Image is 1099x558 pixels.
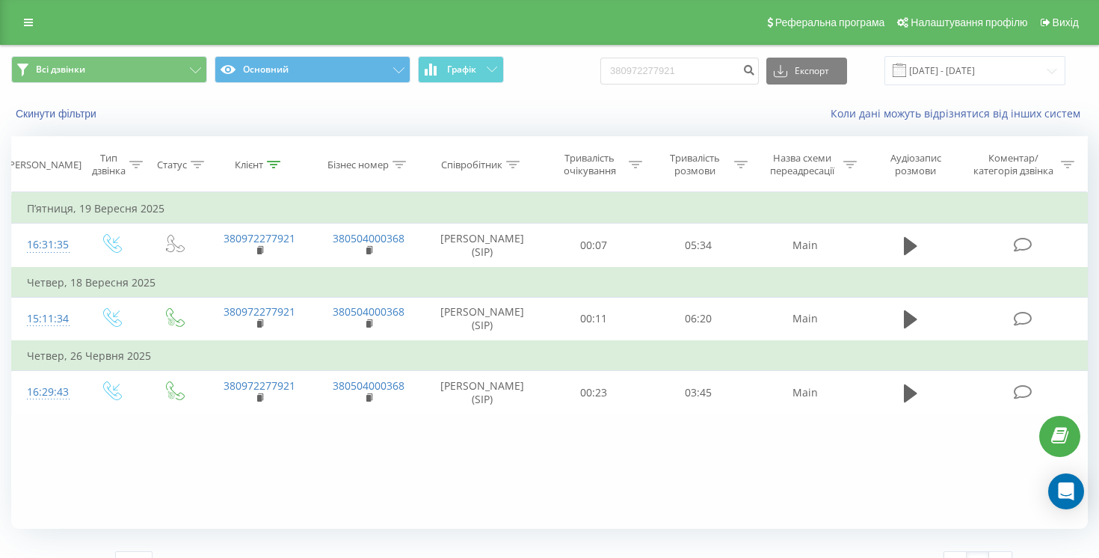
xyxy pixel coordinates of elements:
a: 380972277921 [224,378,295,393]
td: 05:34 [646,224,751,268]
div: 16:29:43 [27,378,64,407]
div: Коментар/категорія дзвінка [970,152,1057,177]
td: 06:20 [646,297,751,341]
span: Реферальна програма [775,16,885,28]
td: [PERSON_NAME] (SIP) [423,297,541,341]
span: Всі дзвінки [36,64,85,76]
td: Main [751,297,860,341]
a: Коли дані можуть відрізнятися вiд інших систем [831,106,1088,120]
td: П’ятниця, 19 Вересня 2025 [12,194,1088,224]
div: [PERSON_NAME] [6,159,81,171]
td: Main [751,371,860,414]
td: 03:45 [646,371,751,414]
span: Графік [447,64,476,75]
div: 15:11:34 [27,304,64,334]
a: 380504000368 [333,231,404,245]
div: Тривалість очікування [555,152,626,177]
button: Графік [418,56,504,83]
button: Основний [215,56,410,83]
td: [PERSON_NAME] (SIP) [423,371,541,414]
div: Бізнес номер [327,159,389,171]
td: 00:07 [541,224,645,268]
td: 00:23 [541,371,645,414]
td: [PERSON_NAME] (SIP) [423,224,541,268]
div: Open Intercom Messenger [1048,473,1084,509]
td: Четвер, 26 Червня 2025 [12,341,1088,371]
div: Співробітник [441,159,502,171]
div: Статус [157,159,187,171]
div: Назва схеми переадресації [765,152,840,177]
span: Налаштування профілю [911,16,1027,28]
div: 16:31:35 [27,230,64,260]
div: Тип дзвінка [92,152,126,177]
div: Аудіозапис розмови [874,152,958,177]
a: 380972277921 [224,231,295,245]
td: Четвер, 18 Вересня 2025 [12,268,1088,298]
a: 380972277921 [224,304,295,319]
button: Всі дзвінки [11,56,207,83]
input: Пошук за номером [600,58,759,85]
div: Тривалість розмови [659,152,730,177]
span: Вихід [1053,16,1079,28]
a: 380504000368 [333,304,404,319]
div: Клієнт [235,159,263,171]
button: Експорт [766,58,847,85]
a: 380504000368 [333,378,404,393]
td: 00:11 [541,297,645,341]
td: Main [751,224,860,268]
button: Скинути фільтри [11,107,104,120]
